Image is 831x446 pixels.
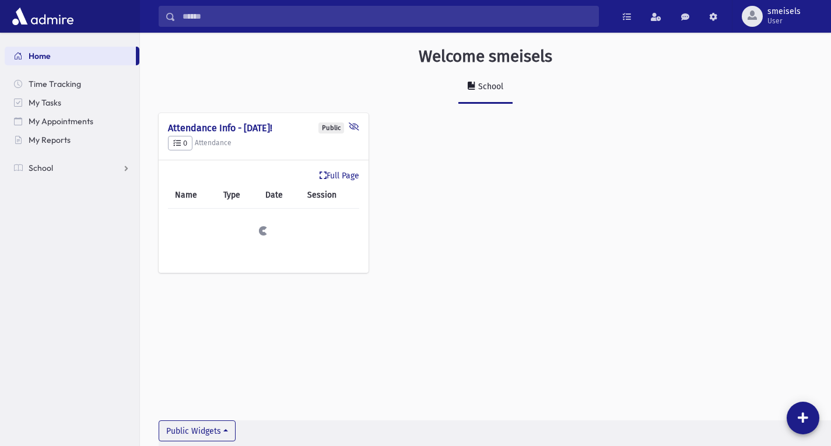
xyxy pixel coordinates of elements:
span: My Reports [29,135,71,145]
a: School [458,71,513,104]
a: Full Page [320,170,359,182]
img: AdmirePro [9,5,76,28]
span: User [767,16,801,26]
div: Public [318,122,344,134]
a: My Tasks [5,93,139,112]
a: My Reports [5,131,139,149]
a: Time Tracking [5,75,139,93]
th: Date [258,182,301,209]
h3: Welcome smeisels [419,47,552,66]
a: My Appointments [5,112,139,131]
h5: Attendance [168,136,359,151]
div: School [476,82,503,92]
button: 0 [168,136,192,151]
a: School [5,159,139,177]
span: Time Tracking [29,79,81,89]
th: Type [216,182,258,209]
span: School [29,163,53,173]
span: 0 [173,139,187,148]
h4: Attendance Info - [DATE]! [168,122,359,134]
a: Home [5,47,136,65]
span: My Appointments [29,116,93,127]
button: Public Widgets [159,420,236,441]
span: My Tasks [29,97,61,108]
th: Name [168,182,216,209]
span: smeisels [767,7,801,16]
input: Search [176,6,598,27]
span: Home [29,51,51,61]
th: Session [300,182,359,209]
